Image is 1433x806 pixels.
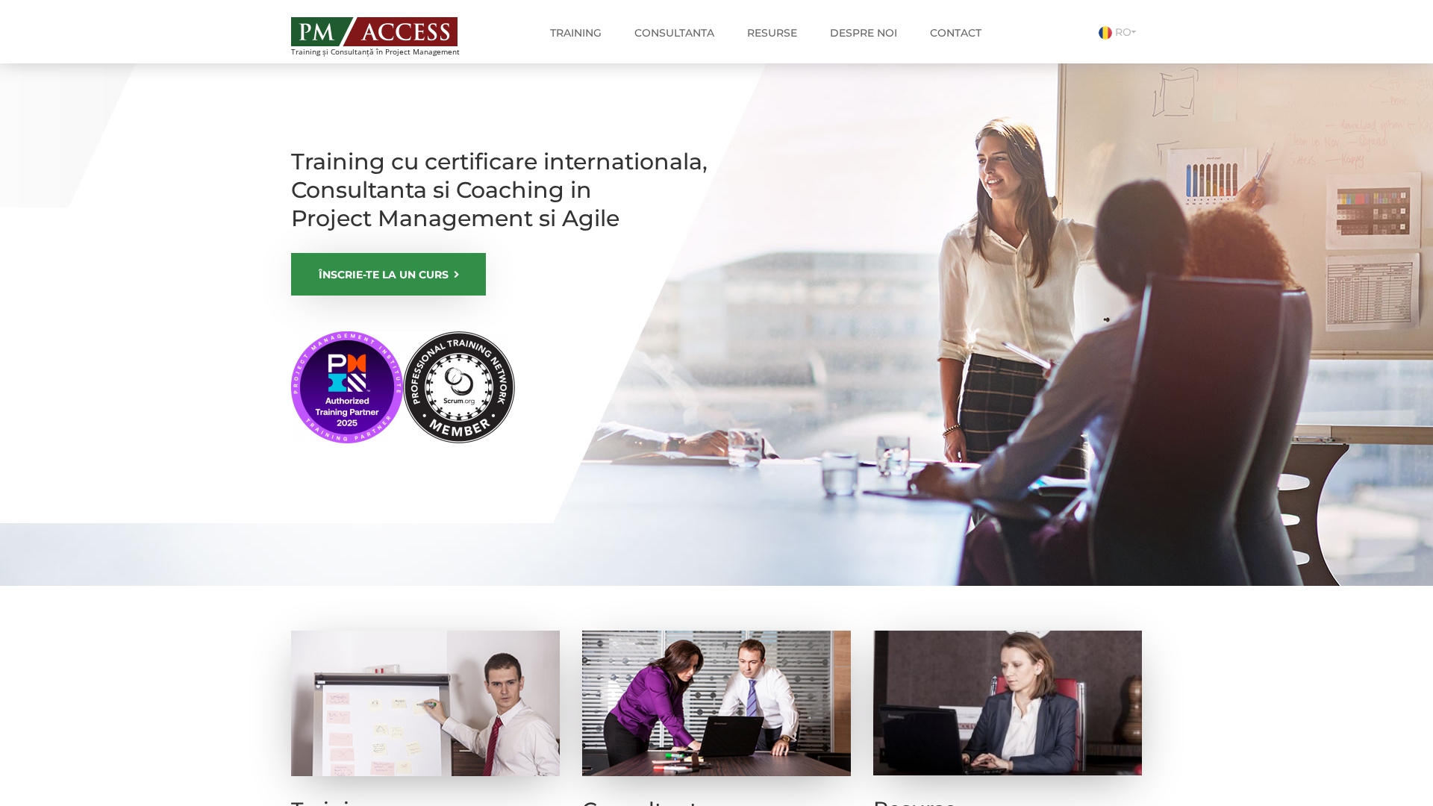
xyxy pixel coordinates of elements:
[291,331,515,443] img: PMI
[819,18,908,48] a: Despre noi
[291,253,486,296] a: ÎNSCRIE-TE LA UN CURS
[539,18,613,48] a: Training
[919,18,993,48] a: Contact
[291,48,487,56] span: Training și Consultanță în Project Management
[291,148,709,233] h1: Training cu certificare internationala, Consultanta si Coaching in Project Management si Agile
[291,17,458,46] img: PM ACCESS - Echipa traineri si consultanti certificati PMP: Narciss Popescu, Mihai Olaru, Monica ...
[1099,26,1112,40] img: Romana
[1099,25,1142,39] a: RO
[582,631,851,776] img: Consultanta
[291,631,560,776] img: Training
[291,13,487,56] a: Training și Consultanță în Project Management
[736,18,808,48] a: Resurse
[623,18,725,48] a: Consultanta
[873,631,1142,775] img: Resurse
